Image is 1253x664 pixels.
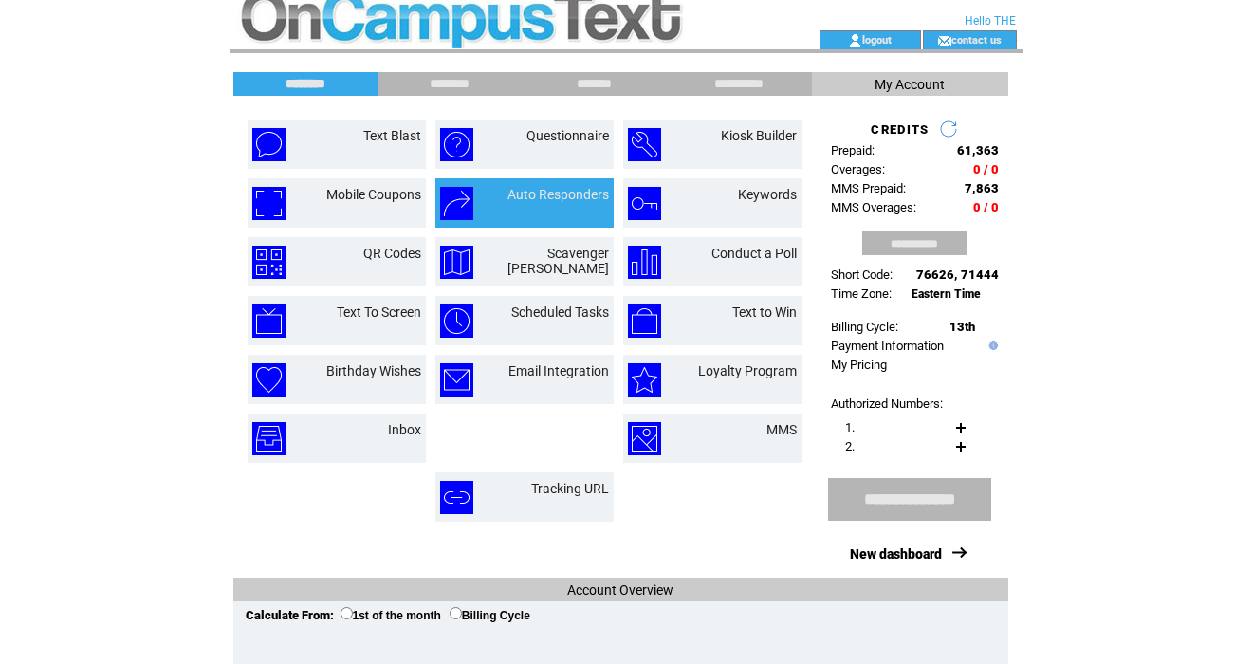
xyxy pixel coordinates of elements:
[337,304,421,320] a: Text To Screen
[949,320,975,334] span: 13th
[450,607,462,619] input: Billing Cycle
[511,304,609,320] a: Scheduled Tasks
[850,546,942,562] a: New dashboard
[845,439,855,453] span: 2.
[871,122,929,137] span: CREDITS
[252,246,286,279] img: qr-codes.png
[450,609,530,622] label: Billing Cycle
[326,363,421,378] a: Birthday Wishes
[440,304,473,338] img: scheduled-tasks.png
[831,320,898,334] span: Billing Cycle:
[831,181,906,195] span: MMS Prepaid:
[628,187,661,220] img: keywords.png
[507,187,609,202] a: Auto Responders
[628,422,661,455] img: mms.png
[831,286,892,301] span: Time Zone:
[363,128,421,143] a: Text Blast
[246,608,334,622] span: Calculate From:
[965,181,999,195] span: 7,863
[916,267,999,282] span: 76626, 71444
[951,33,1002,46] a: contact us
[985,341,998,350] img: help.gif
[711,246,797,261] a: Conduct a Poll
[252,363,286,397] img: birthday-wishes.png
[698,363,797,378] a: Loyalty Program
[973,200,999,214] span: 0 / 0
[738,187,797,202] a: Keywords
[326,187,421,202] a: Mobile Coupons
[507,246,609,276] a: Scavenger [PERSON_NAME]
[628,363,661,397] img: loyalty-program.png
[508,363,609,378] a: Email Integration
[388,422,421,437] a: Inbox
[831,143,875,157] span: Prepaid:
[912,287,981,301] span: Eastern Time
[628,246,661,279] img: conduct-a-poll.png
[628,304,661,338] img: text-to-win.png
[341,609,441,622] label: 1st of the month
[831,267,893,282] span: Short Code:
[848,33,862,48] img: account_icon.gif
[440,128,473,161] img: questionnaire.png
[440,363,473,397] img: email-integration.png
[766,422,797,437] a: MMS
[831,200,916,214] span: MMS Overages:
[363,246,421,261] a: QR Codes
[252,187,286,220] img: mobile-coupons.png
[252,304,286,338] img: text-to-screen.png
[831,339,944,353] a: Payment Information
[252,128,286,161] img: text-blast.png
[721,128,797,143] a: Kiosk Builder
[567,582,673,598] span: Account Overview
[845,420,855,434] span: 1.
[831,162,885,176] span: Overages:
[440,187,473,220] img: auto-responders.png
[531,481,609,496] a: Tracking URL
[831,397,943,411] span: Authorized Numbers:
[965,14,1016,28] span: Hello THE
[875,77,945,92] span: My Account
[957,143,999,157] span: 61,363
[831,358,887,372] a: My Pricing
[732,304,797,320] a: Text to Win
[440,481,473,514] img: tracking-url.png
[341,607,353,619] input: 1st of the month
[252,422,286,455] img: inbox.png
[862,33,892,46] a: logout
[440,246,473,279] img: scavenger-hunt.png
[628,128,661,161] img: kiosk-builder.png
[973,162,999,176] span: 0 / 0
[937,33,951,48] img: contact_us_icon.gif
[526,128,609,143] a: Questionnaire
